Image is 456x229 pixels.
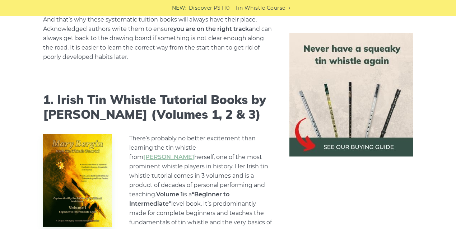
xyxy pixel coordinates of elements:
[189,4,213,12] span: Discover
[289,33,413,156] img: tin whistle buying guide
[43,134,112,227] img: Tin Whistle Book by Mary Bergin
[143,154,194,160] a: [PERSON_NAME]
[173,25,249,32] strong: you are on the right track
[156,191,183,198] strong: Volume 1
[214,4,285,12] a: PST10 - Tin Whistle Course
[172,4,187,12] span: NEW:
[43,93,272,122] h2: 1. Irish Tin Whistle Tutorial Books by [PERSON_NAME] (Volumes 1, 2 & 3)
[43,15,272,62] p: And that’s why these systematic tuition books will always have their place. Acknowledged authors ...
